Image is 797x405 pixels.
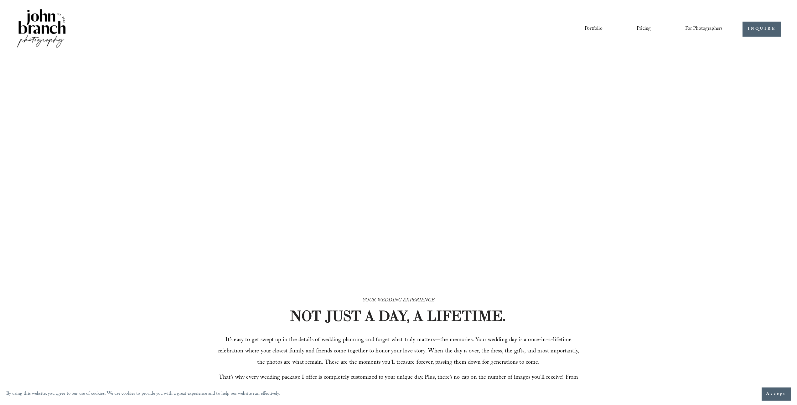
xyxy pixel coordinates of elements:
a: Pricing [637,24,651,34]
em: YOUR WEDDING EXPERIENCE [363,296,434,305]
p: By using this website, you agree to our use of cookies. We use cookies to provide you with a grea... [6,390,280,399]
a: Portfolio [585,24,602,34]
img: John Branch IV Photography [16,8,67,50]
button: Accept [762,387,791,401]
span: For Photographers [685,24,723,34]
a: folder dropdown [685,24,723,34]
span: Accept [766,391,786,397]
a: INQUIRE [743,22,781,37]
strong: NOT JUST A DAY, A LIFETIME. [290,307,506,325]
span: It’s easy to get swept up in the details of wedding planning and forget what truly matters—the me... [218,336,581,368]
